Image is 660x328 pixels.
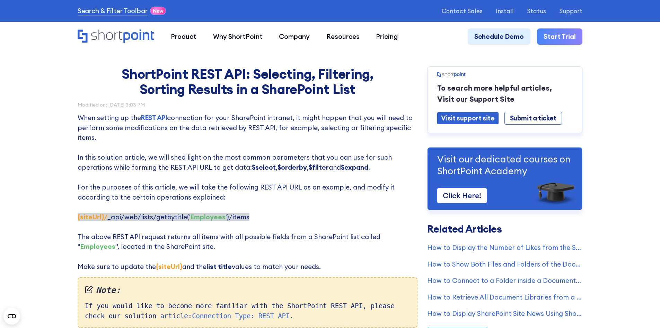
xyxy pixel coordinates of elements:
div: Tiện ích trò chuyện [625,295,660,328]
p: Visit our dedicated courses on ShortPoint Academy [437,153,572,177]
h3: Related Articles [427,224,582,234]
a: How to Show Both Files and Folders of the Document Library in a ShortPoint Element [427,259,582,269]
a: Why ShortPoint [205,28,271,45]
strong: list title [206,262,232,271]
p: When setting up the connection for your SharePoint intranet, it might happen that you will need t... [78,113,417,271]
div: Product [171,32,196,42]
a: How to Connect to a Folder inside a Document Library Using REST API [427,276,582,286]
a: Contact Sales [442,8,483,14]
strong: $orderby [278,163,307,171]
a: Home [78,30,154,44]
div: Resources [326,32,360,42]
a: Company [271,28,318,45]
div: Pricing [376,32,398,42]
a: Submit a ticket [504,112,562,125]
span: ‍ _api/web/lists/getbytitle(' ')/items [78,213,249,221]
a: Resources [318,28,368,45]
a: REST API [141,113,167,122]
a: Start Trial [537,28,582,45]
strong: Employees [191,213,226,221]
a: Schedule Demo [468,28,530,45]
strong: Employees [80,242,115,251]
div: Company [279,32,310,42]
a: How to Retrieve All Document Libraries from a Site Collection Using ShortPoint Connect [427,292,582,302]
iframe: Chat Widget [625,295,660,328]
p: To search more helpful articles, Visit our Support Site [437,83,572,105]
h1: ShortPoint REST API: Selecting, Filtering, Sorting Results in a SharePoint List [117,66,377,97]
a: Search & Filter Toolbar [78,6,148,16]
strong: $select [252,163,276,171]
div: Modified on: [DATE] 3:03 PM [78,102,417,107]
strong: $expand [341,163,368,171]
a: Click Here! [437,188,487,203]
a: Status [527,8,546,14]
div: If you would like to become more familiar with the ShortPoint REST API, please check our solution... [78,277,417,328]
a: Support [559,8,582,14]
a: How to Display SharePoint Site News Using ShortPoint REST API Connection Type [427,309,582,319]
strong: {siteUrl}/ [78,213,107,221]
strong: {siteUrl} [156,262,182,271]
strong: $filter [309,163,329,171]
a: Pricing [368,28,406,45]
a: Connection Type: REST API [192,312,290,320]
a: Install [496,8,514,14]
a: Visit support site [437,112,498,124]
div: Why ShortPoint [213,32,263,42]
a: Product [162,28,205,45]
em: Note: [85,284,410,297]
button: Open CMP widget [3,308,20,325]
a: How to Display the Number of Likes from the SharePoint List Items [427,243,582,253]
